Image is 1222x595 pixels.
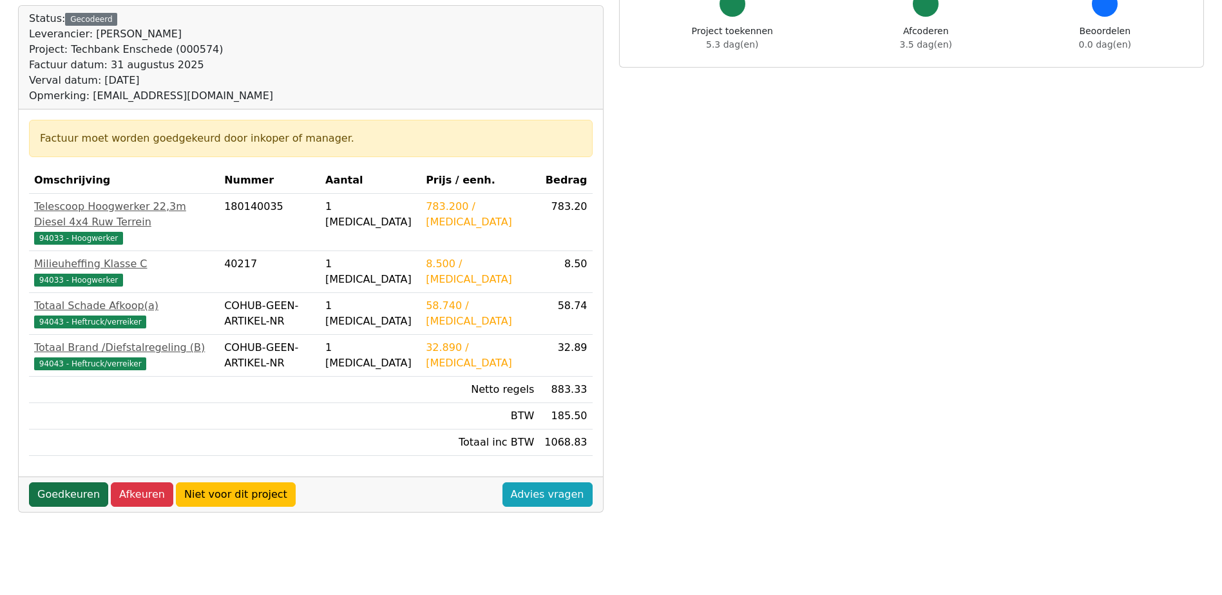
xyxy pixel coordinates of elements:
div: 1 [MEDICAL_DATA] [325,298,415,329]
td: COHUB-GEEN-ARTIKEL-NR [219,335,320,377]
a: Totaal Brand /Diefstalregeling (B)94043 - Heftruck/verreiker [34,340,214,371]
div: 783.200 / [MEDICAL_DATA] [426,199,534,230]
div: Opmerking: [EMAIL_ADDRESS][DOMAIN_NAME] [29,88,273,104]
span: 94033 - Hoogwerker [34,232,123,245]
span: 94043 - Heftruck/verreiker [34,357,146,370]
div: Status: [29,11,273,104]
div: Leverancier: [PERSON_NAME] [29,26,273,42]
td: 1068.83 [539,430,592,456]
span: 94043 - Heftruck/verreiker [34,316,146,328]
th: Omschrijving [29,167,219,194]
div: Milieuheffing Klasse C [34,256,214,272]
td: 32.89 [539,335,592,377]
a: Afkeuren [111,482,173,507]
a: Telescoop Hoogwerker 22,3m Diesel 4x4 Ruw Terrein94033 - Hoogwerker [34,199,214,245]
td: Totaal inc BTW [421,430,539,456]
a: Goedkeuren [29,482,108,507]
td: 185.50 [539,403,592,430]
span: 3.5 dag(en) [900,39,952,50]
td: 8.50 [539,251,592,293]
td: 883.33 [539,377,592,403]
th: Nummer [219,167,320,194]
div: Factuur moet worden goedgekeurd door inkoper of manager. [40,131,582,146]
div: 1 [MEDICAL_DATA] [325,340,415,371]
div: 32.890 / [MEDICAL_DATA] [426,340,534,371]
a: Milieuheffing Klasse C94033 - Hoogwerker [34,256,214,287]
td: 180140035 [219,194,320,251]
div: Verval datum: [DATE] [29,73,273,88]
div: Factuur datum: 31 augustus 2025 [29,57,273,73]
div: Beoordelen [1079,24,1131,52]
div: Telescoop Hoogwerker 22,3m Diesel 4x4 Ruw Terrein [34,199,214,230]
span: 94033 - Hoogwerker [34,274,123,287]
div: Gecodeerd [65,13,117,26]
th: Bedrag [539,167,592,194]
div: 1 [MEDICAL_DATA] [325,199,415,230]
span: 5.3 dag(en) [706,39,758,50]
a: Advies vragen [502,482,593,507]
th: Aantal [320,167,421,194]
td: 58.74 [539,293,592,335]
td: BTW [421,403,539,430]
td: 40217 [219,251,320,293]
div: Totaal Schade Afkoop(a) [34,298,214,314]
div: Project toekennen [692,24,773,52]
a: Totaal Schade Afkoop(a)94043 - Heftruck/verreiker [34,298,214,329]
div: Project: Techbank Enschede (000574) [29,42,273,57]
div: 1 [MEDICAL_DATA] [325,256,415,287]
a: Niet voor dit project [176,482,296,507]
div: 58.740 / [MEDICAL_DATA] [426,298,534,329]
td: 783.20 [539,194,592,251]
span: 0.0 dag(en) [1079,39,1131,50]
div: 8.500 / [MEDICAL_DATA] [426,256,534,287]
div: Afcoderen [900,24,952,52]
div: Totaal Brand /Diefstalregeling (B) [34,340,214,355]
th: Prijs / eenh. [421,167,539,194]
td: Netto regels [421,377,539,403]
td: COHUB-GEEN-ARTIKEL-NR [219,293,320,335]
